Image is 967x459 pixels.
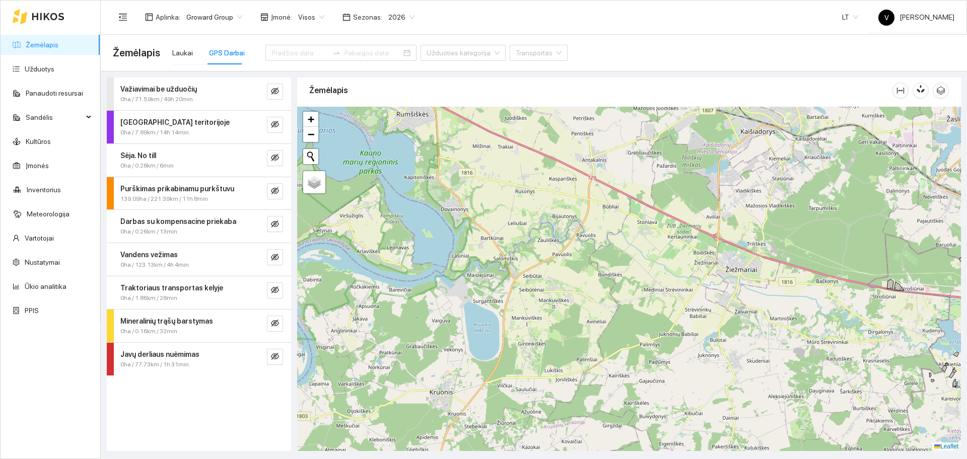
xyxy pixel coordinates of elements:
[107,78,291,110] div: Važiavimai be užduočių0ha / 71.59km / 49h 20mineye-invisible
[172,47,193,58] div: Laukai
[26,89,83,97] a: Panaudoti resursai
[113,45,160,61] span: Žemėlapis
[271,47,328,58] input: Pradžios data
[120,284,223,292] strong: Traktoriaus transportas kelyje
[120,293,177,303] span: 0ha / 1.86km / 28min
[267,349,283,365] button: eye-invisible
[209,47,245,58] div: GPS Darbai
[271,120,279,130] span: eye-invisible
[120,161,174,171] span: 0ha / 0.28km / 6min
[332,49,340,57] span: swap-right
[118,13,127,22] span: menu-fold
[107,144,291,177] div: Sėja. No till0ha / 0.28km / 6mineye-invisible
[107,276,291,309] div: Traktoriaus transportas kelyje0ha / 1.86km / 28mineye-invisible
[120,251,178,259] strong: Vandens vežimas
[308,113,314,125] span: +
[120,118,230,126] strong: [GEOGRAPHIC_DATA] teritorijoje
[271,87,279,97] span: eye-invisible
[120,194,208,204] span: 139.09ha / 221.39km / 11h 8min
[107,210,291,243] div: Darbas su kompensacine priekaba0ha / 0.26km / 13mineye-invisible
[878,13,954,21] span: [PERSON_NAME]
[342,13,351,21] span: calendar
[267,183,283,199] button: eye-invisible
[267,150,283,166] button: eye-invisible
[271,352,279,362] span: eye-invisible
[934,443,958,450] a: Leaflet
[25,234,54,242] a: Vartotojai
[344,47,401,58] input: Pabaigos data
[120,327,177,336] span: 0ha / 0.16km / 32min
[271,187,279,196] span: eye-invisible
[25,307,39,315] a: PPIS
[267,316,283,332] button: eye-invisible
[260,13,268,21] span: shop
[120,217,236,225] strong: Darbas su kompensacine priekaba
[156,12,180,23] span: Aplinka :
[27,186,61,194] a: Inventorius
[120,260,189,270] span: 0ha / 123.13km / 4h 4min
[107,111,291,143] div: [GEOGRAPHIC_DATA] teritorijoje0ha / 7.89km / 14h 14mineye-invisible
[26,107,83,127] span: Sandėlis
[113,7,133,27] button: menu-fold
[353,12,382,23] span: Sezonas :
[893,87,908,95] span: column-width
[120,350,199,358] strong: Javų derliaus nuėmimas
[267,216,283,232] button: eye-invisible
[892,83,909,99] button: column-width
[271,220,279,229] span: eye-invisible
[120,317,213,325] strong: Mineralinių trąšų barstymas
[271,286,279,295] span: eye-invisible
[25,65,54,73] a: Užduotys
[308,128,314,140] span: −
[271,12,292,23] span: Įmonė :
[186,10,242,25] span: Groward Group
[271,253,279,263] span: eye-invisible
[120,95,193,104] span: 0ha / 71.59km / 49h 20min
[120,85,197,93] strong: Važiavimai be užduočių
[26,137,51,145] a: Kultūros
[271,154,279,163] span: eye-invisible
[120,151,156,160] strong: Sėja. No till
[842,10,858,25] span: LT
[27,210,70,218] a: Meteorologija
[26,162,49,170] a: Įmonės
[303,127,318,142] a: Zoom out
[271,319,279,329] span: eye-invisible
[267,84,283,100] button: eye-invisible
[267,117,283,133] button: eye-invisible
[267,282,283,298] button: eye-invisible
[107,343,291,375] div: Javų derliaus nuėmimas0ha / 77.73km / 1h 31mineye-invisible
[120,360,189,369] span: 0ha / 77.73km / 1h 31min
[107,310,291,342] div: Mineralinių trąšų barstymas0ha / 0.16km / 32mineye-invisible
[388,10,415,25] span: 2026
[303,171,325,193] a: Layers
[107,177,291,210] div: Purškimas prikabinamu purkštuvu139.09ha / 221.39km / 11h 8mineye-invisible
[303,112,318,127] a: Zoom in
[120,128,189,137] span: 0ha / 7.89km / 14h 14min
[267,249,283,265] button: eye-invisible
[120,227,177,237] span: 0ha / 0.26km / 13min
[107,243,291,276] div: Vandens vežimas0ha / 123.13km / 4h 4mineye-invisible
[120,185,234,193] strong: Purškimas prikabinamu purkštuvu
[303,149,318,164] button: Initiate a new search
[884,10,889,26] span: V
[332,49,340,57] span: to
[309,76,892,105] div: Žemėlapis
[298,10,324,25] span: Visos
[25,282,66,290] a: Ūkio analitika
[26,41,58,49] a: Žemėlapis
[25,258,60,266] a: Nustatymai
[145,13,153,21] span: layout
